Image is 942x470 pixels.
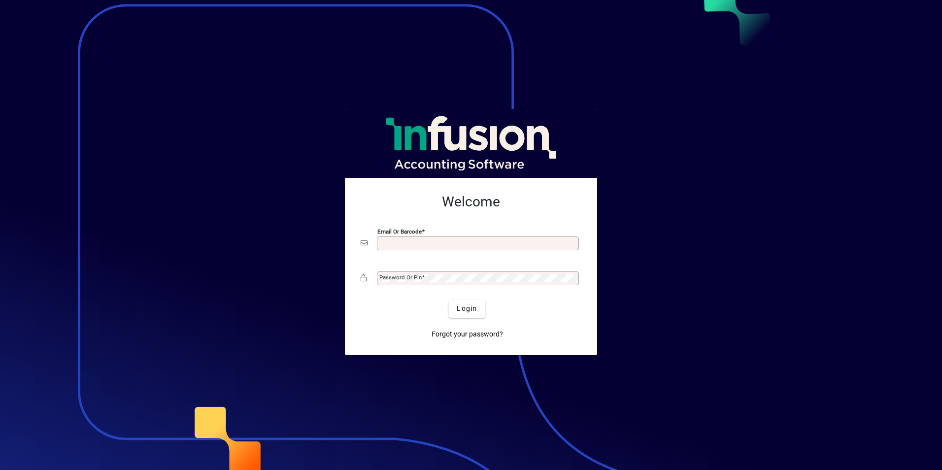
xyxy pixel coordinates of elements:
mat-label: Email or Barcode [377,228,422,235]
a: Forgot your password? [428,326,507,343]
h2: Welcome [361,194,581,210]
span: Forgot your password? [432,329,503,339]
span: Login [457,303,477,314]
mat-label: Password or Pin [379,274,422,281]
button: Login [449,300,485,318]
